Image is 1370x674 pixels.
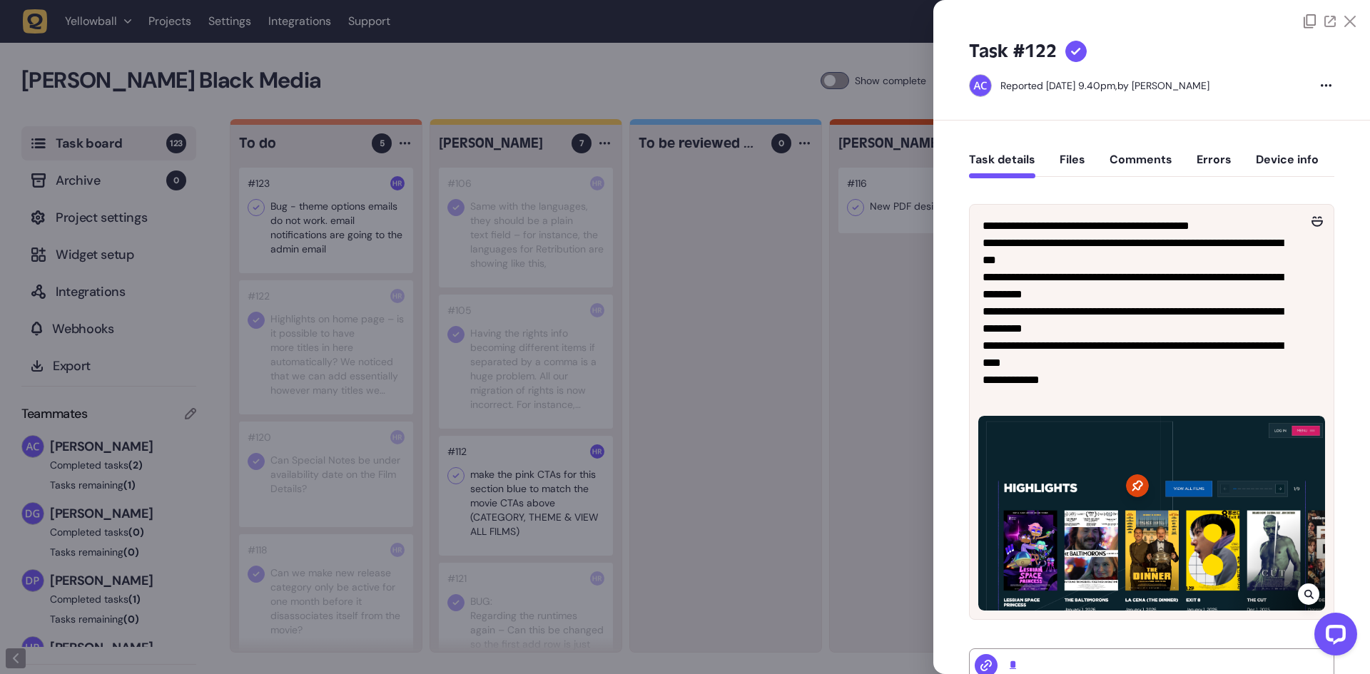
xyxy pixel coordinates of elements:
[969,40,1057,63] h5: Task #122
[1303,607,1363,667] iframe: LiveChat chat widget
[969,153,1035,178] button: Task details
[1110,153,1172,178] button: Comments
[970,75,991,96] img: Ameet Chohan
[1000,79,1117,92] div: Reported [DATE] 9.40pm,
[1000,78,1209,93] div: by [PERSON_NAME]
[1256,153,1319,178] button: Device info
[1060,153,1085,178] button: Files
[1197,153,1232,178] button: Errors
